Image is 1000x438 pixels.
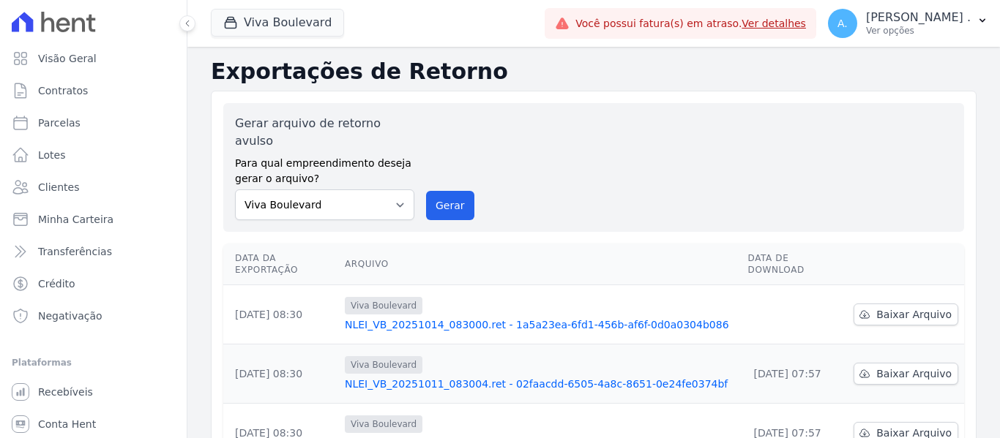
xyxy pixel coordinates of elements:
span: Minha Carteira [38,212,113,227]
a: NLEI_VB_20251014_083000.ret - 1a5a23ea-6fd1-456b-af6f-0d0a0304b086 [345,317,736,332]
td: [DATE] 07:57 [742,344,848,404]
a: Transferências [6,237,181,266]
td: [DATE] 08:30 [223,344,339,404]
span: Contratos [38,83,88,98]
span: Negativação [38,309,102,323]
span: Baixar Arquivo [876,307,952,322]
button: Gerar [426,191,474,220]
span: Viva Boulevard [345,297,422,314]
a: Negativação [6,301,181,331]
span: Transferências [38,244,112,259]
th: Data da Exportação [223,243,339,285]
a: NLEI_VB_20251011_083004.ret - 02faacdd-6505-4a8c-8651-0e24fe0374bf [345,377,736,391]
span: Parcelas [38,116,81,130]
span: Visão Geral [38,51,97,66]
span: Viva Boulevard [345,415,422,433]
button: Viva Boulevard [211,9,344,37]
label: Gerar arquivo de retorno avulso [235,115,414,150]
div: Plataformas [12,354,175,371]
span: Recebíveis [38,385,93,399]
a: Lotes [6,140,181,170]
a: Baixar Arquivo [854,303,958,325]
a: Crédito [6,269,181,298]
a: Ver detalhes [742,18,806,29]
a: Minha Carteira [6,205,181,234]
label: Para qual empreendimento deseja gerar o arquivo? [235,150,414,186]
button: A. [PERSON_NAME] . Ver opções [816,3,1000,44]
a: Visão Geral [6,44,181,73]
th: Arquivo [339,243,742,285]
a: Contratos [6,76,181,105]
span: Viva Boulevard [345,356,422,374]
span: Você possui fatura(s) em atraso. [575,16,806,31]
th: Data de Download [742,243,848,285]
span: Lotes [38,148,66,162]
a: Recebíveis [6,377,181,407]
span: Clientes [38,180,79,195]
p: Ver opções [866,25,971,37]
span: Conta Hent [38,417,96,431]
p: [PERSON_NAME] . [866,10,971,25]
span: A. [837,18,848,29]
td: [DATE] 08:30 [223,285,339,344]
span: Baixar Arquivo [876,366,952,381]
a: Baixar Arquivo [854,363,958,385]
span: Crédito [38,276,75,291]
a: Parcelas [6,108,181,137]
h2: Exportações de Retorno [211,58,977,85]
a: Clientes [6,173,181,202]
